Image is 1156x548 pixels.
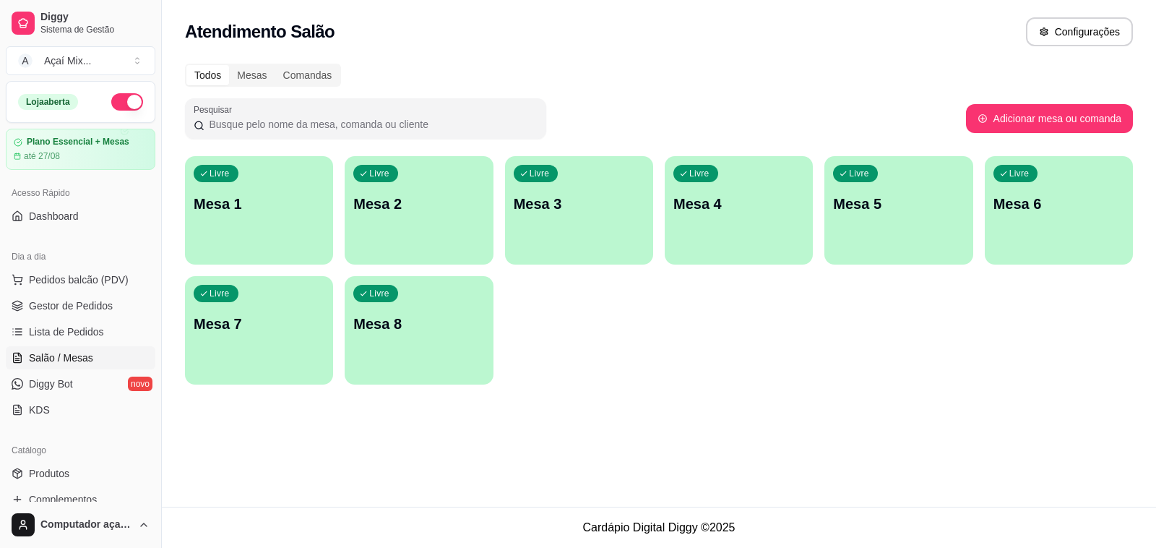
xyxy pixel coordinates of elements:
[6,181,155,205] div: Acesso Rápido
[204,117,538,132] input: Pesquisar
[6,129,155,170] a: Plano Essencial + Mesasaté 27/08
[29,466,69,481] span: Produtos
[6,320,155,343] a: Lista de Pedidos
[162,507,1156,548] footer: Cardápio Digital Diggy © 2025
[833,194,964,214] p: Mesa 5
[6,508,155,542] button: Computador açaí Mix
[824,156,972,265] button: LivreMesa 5
[6,439,155,462] div: Catálogo
[40,518,132,531] span: Computador açaí Mix
[29,209,79,223] span: Dashboard
[6,46,155,75] button: Select a team
[6,462,155,485] a: Produtos
[530,168,550,179] p: Livre
[275,65,340,85] div: Comandas
[345,276,493,385] button: LivreMesa 8
[29,325,104,339] span: Lista de Pedidos
[369,168,389,179] p: Livre
[6,488,155,511] a: Complementos
[966,104,1133,133] button: Adicionar mesa ou comanda
[849,168,869,179] p: Livre
[505,156,653,265] button: LivreMesa 3
[689,168,709,179] p: Livre
[514,194,644,214] p: Mesa 3
[186,65,229,85] div: Todos
[29,351,93,365] span: Salão / Mesas
[6,245,155,268] div: Dia a dia
[194,103,237,116] label: Pesquisar
[29,377,73,391] span: Diggy Bot
[18,94,78,110] div: Loja aberta
[345,156,493,265] button: LivreMesa 2
[1009,168,1030,179] p: Livre
[44,53,91,68] div: Açaí Mix ...
[6,6,155,40] a: DiggySistema de Gestão
[29,492,97,507] span: Complementos
[6,372,155,395] a: Diggy Botnovo
[6,398,155,421] a: KDS
[6,268,155,291] button: Pedidos balcão (PDV)
[369,288,389,299] p: Livre
[210,168,230,179] p: Livre
[6,294,155,317] a: Gestor de Pedidos
[985,156,1133,265] button: LivreMesa 6
[18,53,33,68] span: A
[24,150,60,162] article: até 27/08
[29,273,129,287] span: Pedidos balcão (PDV)
[40,11,150,24] span: Diggy
[29,403,50,417] span: KDS
[185,276,333,385] button: LivreMesa 7
[6,346,155,369] a: Salão / Mesas
[111,93,143,111] button: Alterar Status
[194,194,324,214] p: Mesa 1
[40,24,150,35] span: Sistema de Gestão
[194,314,324,334] p: Mesa 7
[665,156,813,265] button: LivreMesa 4
[229,65,275,85] div: Mesas
[353,194,484,214] p: Mesa 2
[29,299,113,313] span: Gestor de Pedidos
[1026,17,1133,46] button: Configurações
[353,314,484,334] p: Mesa 8
[210,288,230,299] p: Livre
[27,137,129,147] article: Plano Essencial + Mesas
[185,20,335,43] h2: Atendimento Salão
[993,194,1124,214] p: Mesa 6
[673,194,804,214] p: Mesa 4
[6,205,155,228] a: Dashboard
[185,156,333,265] button: LivreMesa 1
